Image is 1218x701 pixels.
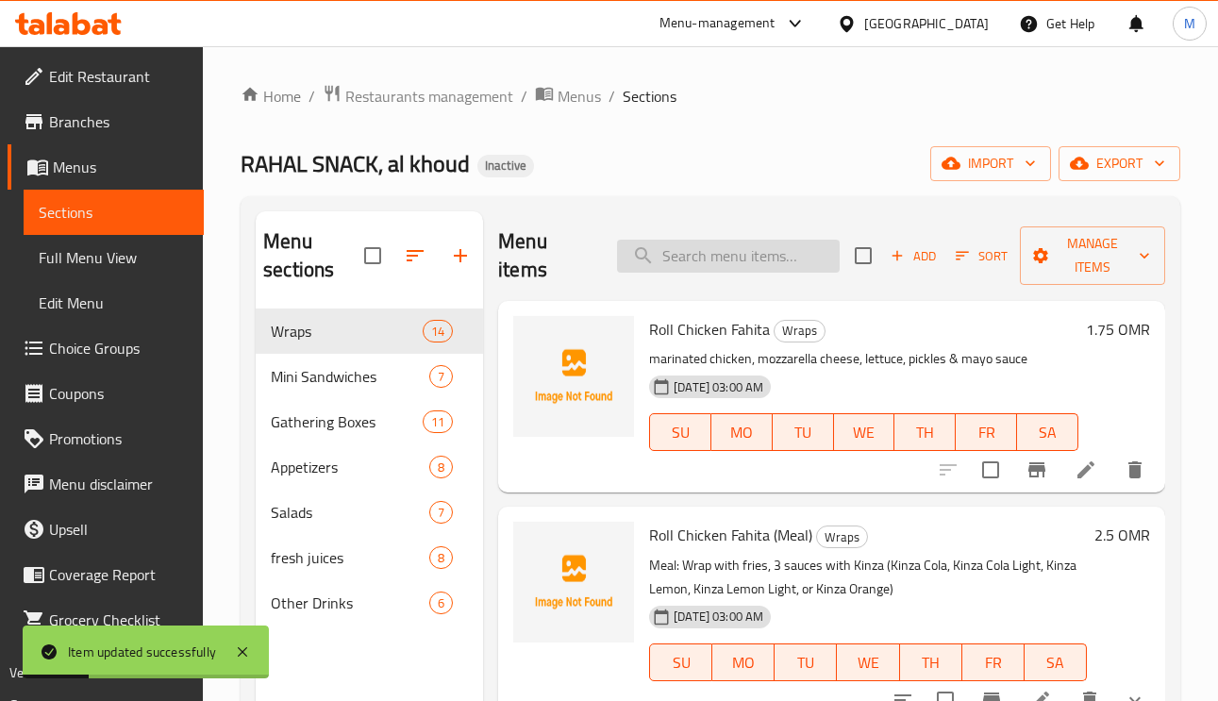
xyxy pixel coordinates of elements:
[775,320,825,342] span: Wraps
[271,365,429,388] span: Mini Sandwiches
[256,301,483,633] nav: Menu sections
[256,309,483,354] div: Wraps14
[477,158,534,174] span: Inactive
[930,146,1051,181] button: import
[49,382,189,405] span: Coupons
[609,85,615,108] li: /
[649,413,711,451] button: SU
[241,142,470,185] span: RAHAL SNACK, al khoud
[1075,459,1097,481] a: Edit menu item
[1014,447,1059,492] button: Branch-specific-item
[429,546,453,569] div: items
[842,419,888,446] span: WE
[49,427,189,450] span: Promotions
[49,473,189,495] span: Menu disclaimer
[423,320,453,342] div: items
[430,594,452,612] span: 6
[711,413,773,451] button: MO
[945,152,1036,175] span: import
[423,410,453,433] div: items
[780,419,826,446] span: TU
[1017,413,1078,451] button: SA
[241,85,301,108] a: Home
[256,490,483,535] div: Salads7
[888,245,939,267] span: Add
[521,85,527,108] li: /
[8,325,204,371] a: Choice Groups
[513,316,634,437] img: Roll Chicken Fahita
[649,347,1078,371] p: marinated chicken, mozzarella cheese, lettuce, pickles & mayo sauce
[943,242,1020,271] span: Sort items
[883,242,943,271] button: Add
[429,456,453,478] div: items
[1184,13,1195,34] span: M
[49,337,189,359] span: Choice Groups
[271,592,429,614] span: Other Drinks
[256,580,483,626] div: Other Drinks6
[39,201,189,224] span: Sections
[429,365,453,388] div: items
[24,235,204,280] a: Full Menu View
[617,240,840,273] input: search
[8,461,204,507] a: Menu disclaimer
[649,315,770,343] span: Roll Chicken Fahita
[49,563,189,586] span: Coverage Report
[8,552,204,597] a: Coverage Report
[241,84,1180,108] nav: breadcrumb
[1035,232,1150,279] span: Manage items
[323,84,513,108] a: Restaurants management
[894,413,956,451] button: TH
[271,456,429,478] span: Appetizers
[424,413,452,431] span: 11
[24,280,204,325] a: Edit Menu
[256,444,483,490] div: Appetizers8
[1025,643,1087,681] button: SA
[8,597,204,643] a: Grocery Checklist
[256,354,483,399] div: Mini Sandwiches7
[883,242,943,271] span: Add item
[345,85,513,108] span: Restaurants management
[1059,146,1180,181] button: export
[53,156,189,178] span: Menus
[430,459,452,476] span: 8
[24,190,204,235] a: Sections
[271,320,423,342] span: Wraps
[719,419,765,446] span: MO
[864,13,989,34] div: [GEOGRAPHIC_DATA]
[649,554,1087,601] p: Meal: Wrap with fries, 3 sauces with Kinza (Kinza Cola, Kinza Cola Light, Kinza Lemon, Kinza Lemo...
[971,450,1010,490] span: Select to update
[256,399,483,444] div: Gathering Boxes11
[659,12,776,35] div: Menu-management
[271,501,429,524] span: Salads
[900,643,962,681] button: TH
[658,419,704,446] span: SU
[271,546,429,569] span: fresh juices
[49,65,189,88] span: Edit Restaurant
[666,378,771,396] span: [DATE] 03:00 AM
[8,416,204,461] a: Promotions
[956,245,1008,267] span: Sort
[9,660,56,685] span: Version:
[773,413,834,451] button: TU
[623,85,676,108] span: Sections
[658,649,705,676] span: SU
[8,144,204,190] a: Menus
[963,419,1009,446] span: FR
[1112,447,1158,492] button: delete
[430,504,452,522] span: 7
[8,99,204,144] a: Branches
[1086,316,1150,342] h6: 1.75 OMR
[837,643,899,681] button: WE
[8,371,204,416] a: Coupons
[970,649,1017,676] span: FR
[353,236,392,275] span: Select all sections
[49,609,189,631] span: Grocery Checklist
[477,155,534,177] div: Inactive
[271,410,423,433] div: Gathering Boxes
[666,608,771,626] span: [DATE] 03:00 AM
[429,592,453,614] div: items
